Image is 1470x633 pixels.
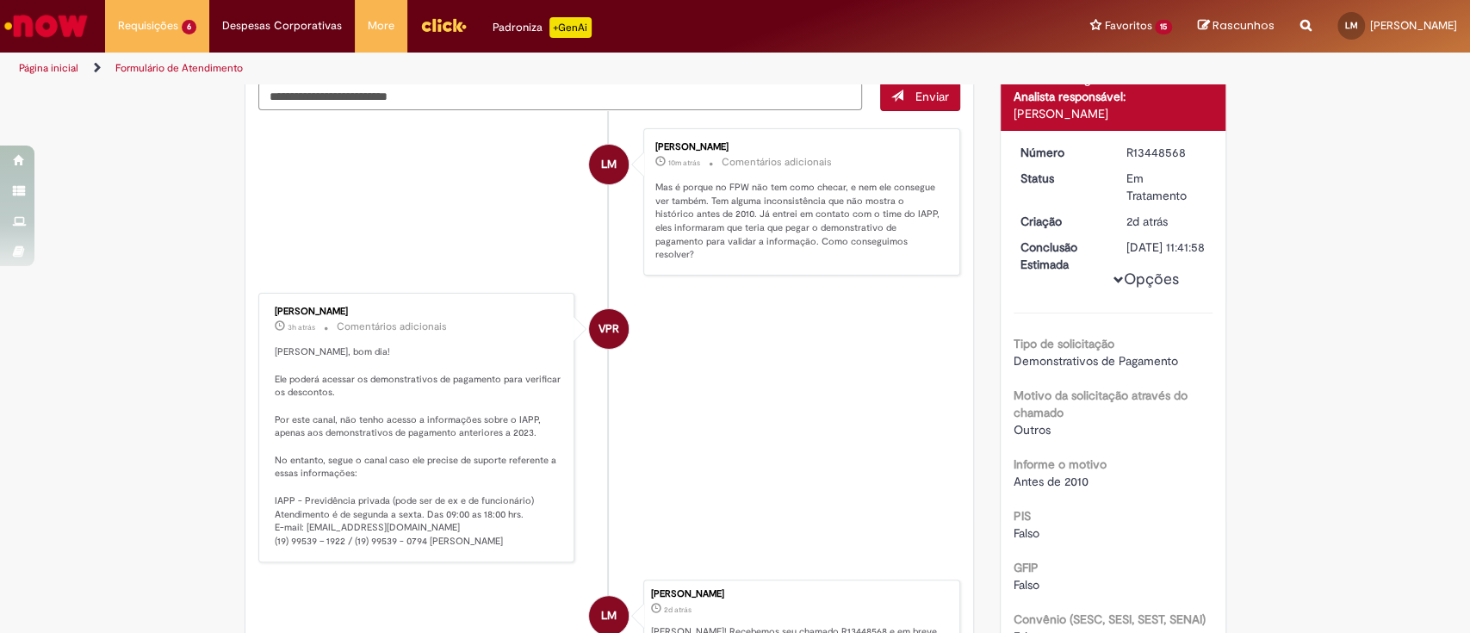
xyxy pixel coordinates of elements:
[493,17,592,38] div: Padroniza
[1014,525,1039,541] span: Falso
[1213,17,1275,34] span: Rascunhos
[589,145,629,184] div: Lorena De Mendonca Melo
[1014,88,1213,105] div: Analista responsável:
[1008,170,1113,187] dt: Status
[258,82,863,111] textarea: Digite sua mensagem aqui...
[420,12,467,38] img: click_logo_yellow_360x200.png
[1126,239,1206,256] div: [DATE] 11:41:58
[275,345,561,549] p: [PERSON_NAME], bom dia! Ele poderá acessar os demonstrativos de pagamento para verificar os desco...
[1014,577,1039,593] span: Falso
[1126,144,1206,161] div: R13448568
[13,53,967,84] ul: Trilhas de página
[1014,353,1178,369] span: Demonstrativos de Pagamento
[288,322,315,332] span: 3h atrás
[115,61,243,75] a: Formulário de Atendimento
[1126,213,1206,230] div: 26/08/2025 14:15:22
[668,158,700,168] time: 28/08/2025 12:14:59
[1370,18,1457,33] span: [PERSON_NAME]
[549,17,592,38] p: +GenAi
[1008,239,1113,273] dt: Conclusão Estimada
[1014,336,1114,351] b: Tipo de solicitação
[668,158,700,168] span: 10m atrás
[222,17,342,34] span: Despesas Corporativas
[655,181,942,262] p: Mas é porque no FPW não tem como checar, e nem ele consegue ver também. Tem alguma inconsistência...
[1014,611,1206,627] b: Convênio (SESC, SESI, SEST, SENAI)
[655,142,942,152] div: [PERSON_NAME]
[1014,456,1107,472] b: Informe o motivo
[880,82,960,111] button: Enviar
[1014,508,1031,524] b: PIS
[1104,17,1151,34] span: Favoritos
[118,17,178,34] span: Requisições
[1014,474,1089,489] span: Antes de 2010
[19,61,78,75] a: Página inicial
[1345,20,1358,31] span: LM
[1126,214,1168,229] time: 26/08/2025 14:15:22
[1014,422,1051,438] span: Outros
[1126,214,1168,229] span: 2d atrás
[1155,20,1172,34] span: 15
[182,20,196,34] span: 6
[915,89,949,104] span: Enviar
[651,589,951,599] div: [PERSON_NAME]
[275,307,561,317] div: [PERSON_NAME]
[1198,18,1275,34] a: Rascunhos
[722,155,832,170] small: Comentários adicionais
[599,308,619,350] span: VPR
[589,309,629,349] div: Vanessa Paiva Ribeiro
[1008,144,1113,161] dt: Número
[601,144,617,185] span: LM
[2,9,90,43] img: ServiceNow
[1014,105,1213,122] div: [PERSON_NAME]
[368,17,394,34] span: More
[1008,213,1113,230] dt: Criação
[337,320,447,334] small: Comentários adicionais
[1014,388,1188,420] b: Motivo da solicitação através do chamado
[664,605,692,615] span: 2d atrás
[664,605,692,615] time: 26/08/2025 14:15:22
[1014,560,1039,575] b: GFIP
[1126,170,1206,204] div: Em Tratamento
